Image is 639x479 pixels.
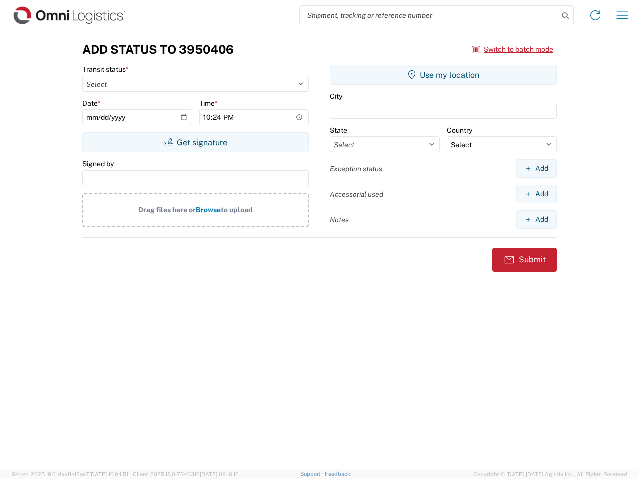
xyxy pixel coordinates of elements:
[200,471,239,477] span: [DATE] 08:10:16
[199,99,218,108] label: Time
[325,471,350,477] a: Feedback
[133,471,239,477] span: Client: 2025.18.0-7346316
[221,206,253,214] span: to upload
[330,190,383,199] label: Accessorial used
[82,132,309,152] button: Get signature
[516,210,557,229] button: Add
[300,471,325,477] a: Support
[516,159,557,178] button: Add
[82,42,234,57] h3: Add Status to 3950406
[12,471,128,477] span: Server: 2025.18.0-daa1fe12ee7
[473,470,627,479] span: Copyright © [DATE]-[DATE] Agistix Inc., All Rights Reserved
[138,206,196,214] span: Drag files here or
[447,126,472,135] label: Country
[300,6,558,25] input: Shipment, tracking or reference number
[330,164,382,173] label: Exception status
[330,65,557,85] button: Use my location
[82,99,101,108] label: Date
[82,65,129,74] label: Transit status
[330,126,347,135] label: State
[196,206,221,214] span: Browse
[472,41,553,58] button: Switch to batch mode
[492,248,557,272] button: Submit
[516,185,557,203] button: Add
[330,215,349,224] label: Notes
[89,471,128,477] span: [DATE] 10:04:51
[82,159,114,168] label: Signed by
[330,92,342,101] label: City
